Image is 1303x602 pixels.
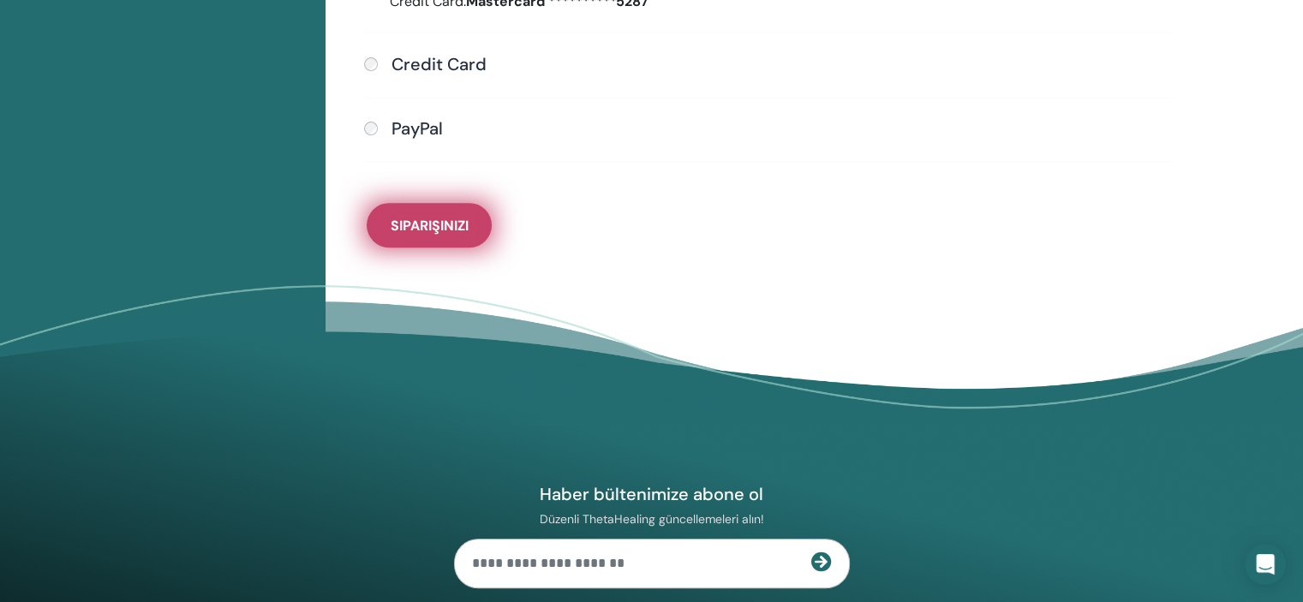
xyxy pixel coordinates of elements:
[454,511,850,527] p: Düzenli ThetaHealing güncellemeleri alın!
[391,217,469,235] span: Siparişinizi
[367,203,492,247] button: Siparişinizi
[454,483,850,505] h4: Haber bültenimize abone ol
[391,118,443,139] h4: PayPal
[1245,544,1286,585] div: Open Intercom Messenger
[391,54,487,75] h4: Credit Card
